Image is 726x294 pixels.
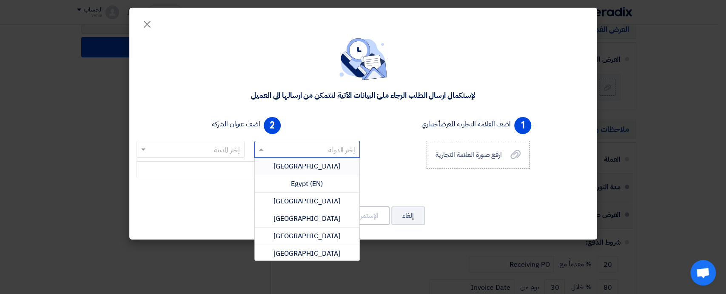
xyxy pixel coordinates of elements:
span: [GEOGRAPHIC_DATA] [273,248,340,259]
span: 2 [264,117,281,134]
input: إضافة عنوان [137,161,360,178]
div: لإستكمال ارسال الطلب الرجاء ملئ البيانات الآتية لنتمكن من ارسالها الى العميل [251,90,475,100]
img: empty_state_contact.svg [339,38,387,80]
a: Open chat [690,260,716,285]
span: ارفع صورة العلامة التجارية [436,150,502,160]
span: Egypt (EN) [291,179,323,189]
span: 1 [514,117,531,134]
span: أختياري [421,119,440,129]
label: اضف عنوان الشركة [212,119,260,129]
span: [GEOGRAPHIC_DATA] [273,161,340,171]
label: اضف العلامة التجارية للعرض [421,119,511,129]
button: Close [135,14,159,31]
button: إلغاء [391,206,425,225]
span: [GEOGRAPHIC_DATA] [273,196,340,206]
span: [GEOGRAPHIC_DATA] [273,214,340,224]
span: × [142,11,152,37]
span: [GEOGRAPHIC_DATA] [273,231,340,241]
